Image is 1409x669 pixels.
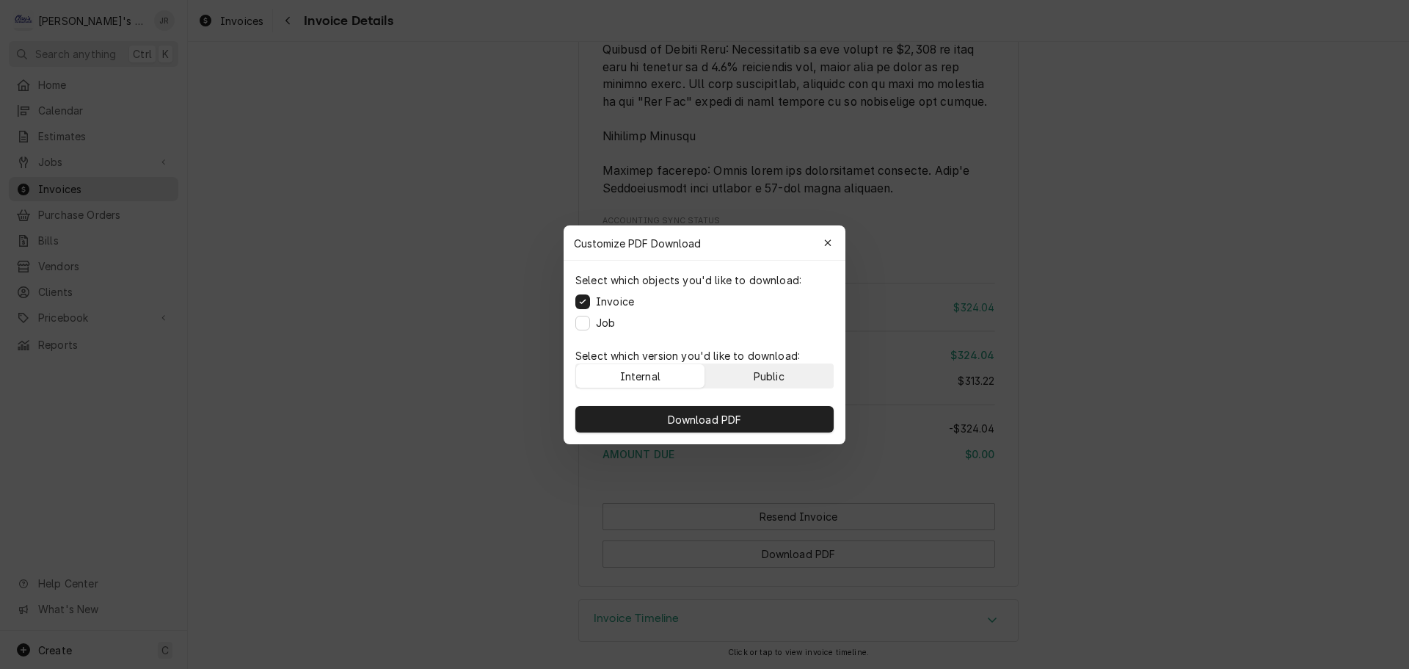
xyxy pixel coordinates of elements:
[564,225,845,261] div: Customize PDF Download
[575,272,801,288] p: Select which objects you'd like to download:
[754,368,784,383] div: Public
[620,368,660,383] div: Internal
[575,348,834,364] p: Select which version you'd like to download:
[596,315,615,330] label: Job
[575,406,834,433] button: Download PDF
[665,411,745,427] span: Download PDF
[596,294,634,309] label: Invoice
